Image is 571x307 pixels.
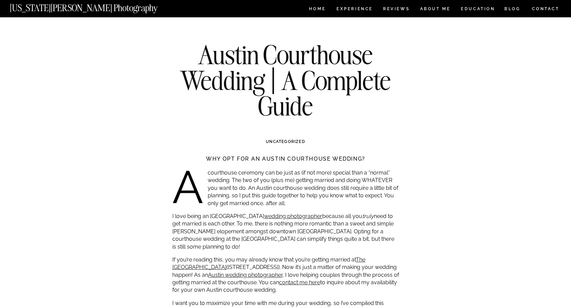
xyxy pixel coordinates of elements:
[264,213,322,219] a: wedding photographer
[460,7,496,13] a: EDUCATION
[162,42,409,119] h1: Austin Courthouse Wedding | A Complete Guide
[208,272,282,278] a: Austin wedding photographer
[383,7,409,13] a: REVIEWS
[172,169,399,207] p: A courthouse ceremony can be just as (if not more) special than a “normal” wedding. The two of yo...
[172,213,399,251] p: I love being an [GEOGRAPHIC_DATA] because all you need to get married is each other. To me, there...
[504,7,521,13] a: BLOG
[279,279,320,286] a: contact me here
[362,213,374,219] em: truly
[532,5,560,13] a: CONTACT
[172,256,399,294] p: If you’re reading this, you may already know that you’re getting married at ([STREET_ADDRESS]). N...
[10,3,180,9] a: [US_STATE][PERSON_NAME] Photography
[172,155,399,163] h3: Why opt for an Austin courthouse wedding?
[308,7,327,13] a: HOME
[420,7,451,13] a: ABOUT ME
[266,139,305,144] a: Uncategorized
[336,7,372,13] a: Experience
